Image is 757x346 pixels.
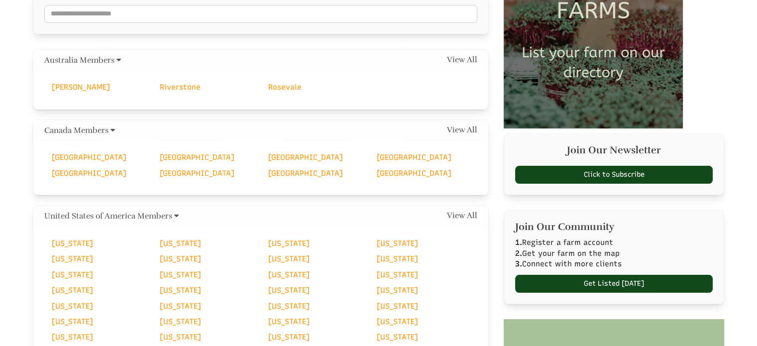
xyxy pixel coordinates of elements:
h2: Join Our Newsletter [515,145,713,161]
a: [US_STATE] [160,317,201,326]
a: [US_STATE] [52,270,93,279]
a: [US_STATE] [376,254,418,263]
a: [US_STATE] [268,286,310,295]
a: [US_STATE] [376,270,418,279]
b: 2. [515,249,522,258]
h2: Join Our Community [515,222,713,232]
a: [US_STATE] [268,239,310,248]
a: [US_STATE] [160,286,201,295]
span: View All [447,56,477,65]
a: [US_STATE] [52,302,93,311]
a: [GEOGRAPHIC_DATA] [268,153,343,162]
a: [US_STATE] [160,270,201,279]
a: [GEOGRAPHIC_DATA] [52,169,126,178]
a: Australia Members [44,55,114,65]
a: [US_STATE] [160,302,201,311]
a: [US_STATE] [376,302,418,311]
a: [GEOGRAPHIC_DATA] [160,169,234,178]
a: Get Listed [DATE] [515,275,713,293]
a: Riverstone [160,83,201,92]
b: 1. [515,238,522,247]
a: [US_STATE] [160,239,201,248]
a: [GEOGRAPHIC_DATA] [376,153,451,162]
a: [GEOGRAPHIC_DATA] [160,153,234,162]
a: [GEOGRAPHIC_DATA] [376,169,451,178]
a: Rosevale [268,83,302,92]
a: [US_STATE] [160,254,201,263]
a: [US_STATE] [268,333,310,342]
a: [US_STATE] [52,286,93,295]
b: 3. [515,259,522,268]
a: [US_STATE] [52,317,93,326]
a: [US_STATE] [376,333,418,342]
a: [US_STATE] [268,270,310,279]
a: [PERSON_NAME] [52,83,110,92]
a: [US_STATE] [52,333,93,342]
a: [US_STATE] [268,254,310,263]
p: Register a farm account Get your farm on the map Connect with more clients [515,237,713,269]
a: [US_STATE] [52,254,93,263]
a: [US_STATE] [160,333,201,342]
span: View All [447,126,477,135]
span: View All [447,212,477,221]
a: Canada Members [44,125,108,135]
a: [GEOGRAPHIC_DATA] [52,153,126,162]
a: Click to Subscribe [515,166,713,184]
a: [US_STATE] [268,317,310,326]
a: [GEOGRAPHIC_DATA] [268,169,343,178]
a: [US_STATE] [376,239,418,248]
a: [US_STATE] [376,317,418,326]
a: [US_STATE] [376,286,418,295]
a: United States of America Members [44,211,172,221]
a: [US_STATE] [268,302,310,311]
a: [US_STATE] [52,239,93,248]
